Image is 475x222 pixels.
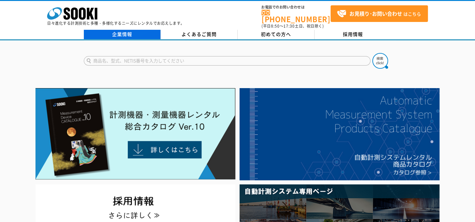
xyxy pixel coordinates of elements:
span: お電話でのお問い合わせは [262,5,331,9]
span: (平日 ～ 土日、祝日除く) [262,23,324,29]
strong: お見積り･お問い合わせ [349,10,402,17]
span: 8:50 [271,23,280,29]
span: 初めての方へ [261,31,291,38]
a: 採用情報 [315,30,391,39]
input: 商品名、型式、NETIS番号を入力してください [84,56,370,66]
span: 17:30 [283,23,295,29]
span: はこちら [337,9,421,18]
a: 初めての方へ [238,30,315,39]
a: [PHONE_NUMBER] [262,10,331,23]
img: Catalog Ver10 [35,88,235,180]
a: お見積り･お問い合わせはこちら [331,5,428,22]
img: 自動計測システムカタログ [240,88,440,180]
img: btn_search.png [372,53,388,69]
a: よくあるご質問 [161,30,238,39]
p: 日々進化する計測技術と多種・多様化するニーズにレンタルでお応えします。 [47,21,185,25]
a: 企業情報 [84,30,161,39]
